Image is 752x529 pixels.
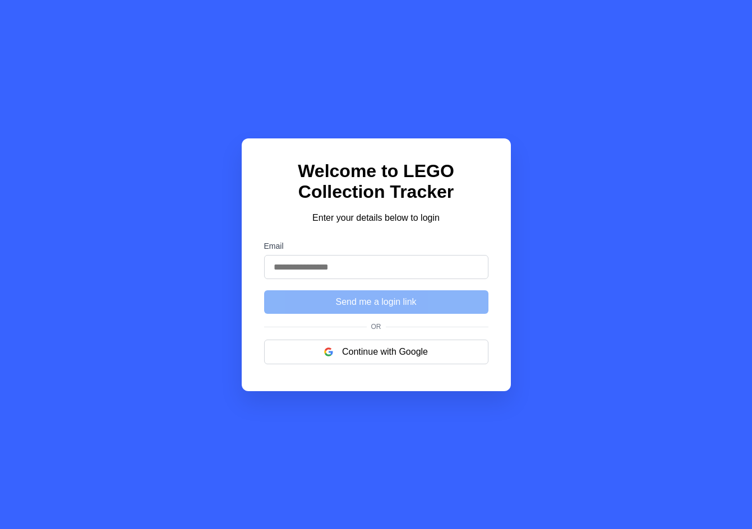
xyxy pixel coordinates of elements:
[264,290,488,314] button: Send me a login link
[264,161,488,202] h1: Welcome to LEGO Collection Tracker
[264,340,488,364] button: Continue with Google
[324,347,333,356] img: google logo
[264,242,488,250] label: Email
[367,323,386,331] span: Or
[264,211,488,225] p: Enter your details below to login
